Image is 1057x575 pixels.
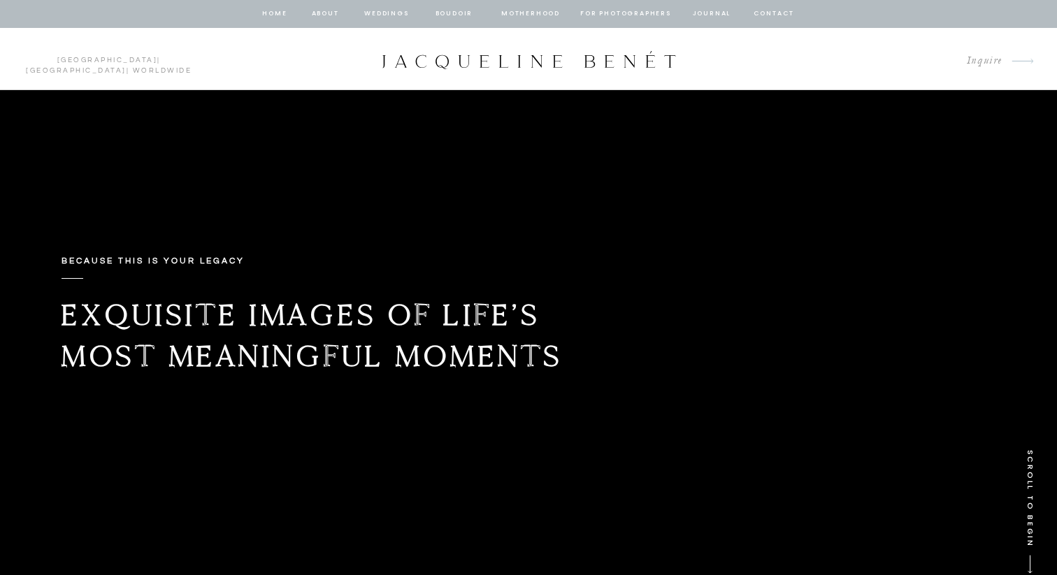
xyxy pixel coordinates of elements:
a: Weddings [363,8,410,20]
a: contact [752,8,796,20]
a: about [310,8,340,20]
a: Inquire [956,52,1002,71]
b: Because this is your legacy [62,256,245,265]
a: [GEOGRAPHIC_DATA] [57,57,158,64]
a: journal [690,8,733,20]
p: SCROLL TO BEGIN [1020,450,1037,568]
b: Exquisite images of life’s most meaningful moments [61,296,563,374]
a: for photographers [580,8,671,20]
a: home [261,8,288,20]
p: | | Worldwide [20,55,198,64]
a: [GEOGRAPHIC_DATA] [26,67,127,74]
a: Motherhood [501,8,559,20]
a: BOUDOIR [434,8,474,20]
